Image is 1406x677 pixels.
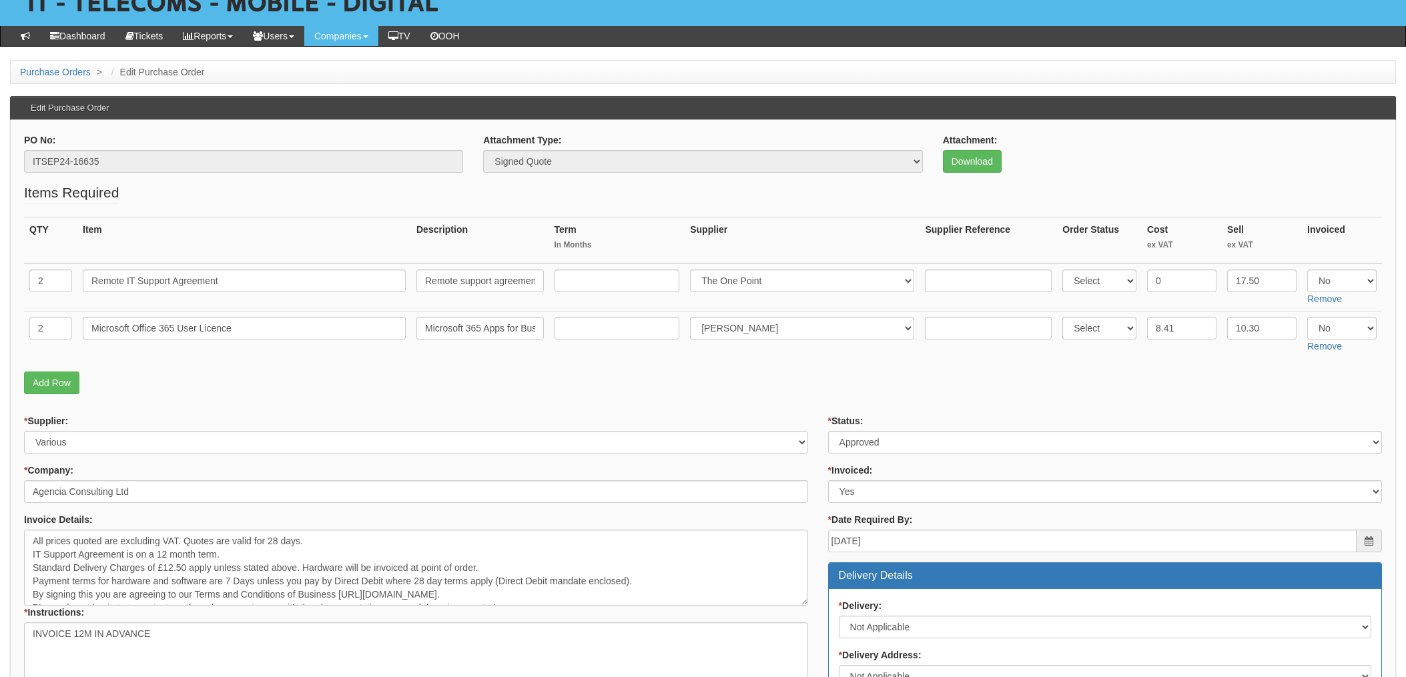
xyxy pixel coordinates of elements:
th: Invoiced [1302,217,1382,264]
label: Delivery: [839,599,882,612]
th: Term [549,217,685,264]
a: TV [378,26,420,46]
a: Dashboard [40,26,115,46]
th: Cost [1142,217,1222,264]
label: Attachment Type: [483,133,561,147]
a: Purchase Orders [20,67,91,77]
label: Instructions: [24,606,84,619]
label: Supplier: [24,414,68,428]
a: OOH [420,26,470,46]
th: Supplier Reference [920,217,1057,264]
label: Status: [828,414,863,428]
label: Invoiced: [828,464,873,477]
th: Sell [1222,217,1302,264]
small: ex VAT [1227,239,1297,251]
label: PO No: [24,133,55,147]
a: Reports [173,26,243,46]
li: Edit Purchase Order [108,65,205,79]
a: Companies [304,26,378,46]
th: Description [411,217,549,264]
a: Tickets [115,26,173,46]
label: Delivery Address: [839,648,922,662]
h3: Edit Purchase Order [24,97,116,119]
th: Supplier [685,217,920,264]
small: ex VAT [1147,239,1216,251]
small: In Months [555,239,680,251]
textarea: All prices quoted are excluding VAT. Quotes are valid for 28 days. IT Support Agreement is on a 1... [24,530,808,606]
th: Item [77,217,411,264]
label: Attachment: [943,133,998,147]
a: Download [943,150,1002,173]
a: Remove [1307,293,1342,304]
label: Company: [24,464,73,477]
a: Remove [1307,341,1342,352]
a: Add Row [24,372,79,394]
th: QTY [24,217,77,264]
span: > [93,67,105,77]
a: Users [243,26,304,46]
label: Date Required By: [828,513,913,526]
h3: Delivery Details [839,570,1371,582]
label: Invoice Details: [24,513,93,526]
th: Order Status [1057,217,1142,264]
legend: Items Required [24,183,119,203]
